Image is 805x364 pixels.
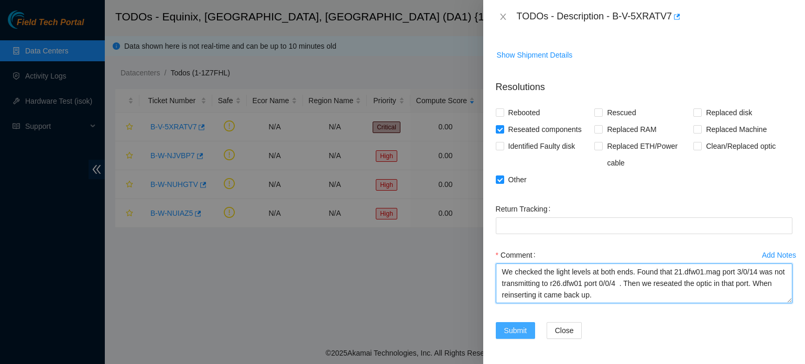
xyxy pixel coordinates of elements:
[702,138,780,155] span: Clean/Replaced optic
[603,104,640,121] span: Rescued
[762,251,796,259] div: Add Notes
[496,217,792,234] input: Return Tracking
[496,247,540,263] label: Comment
[504,138,580,155] span: Identified Faulty disk
[762,247,797,263] button: Add Notes
[504,171,531,188] span: Other
[555,325,574,336] span: Close
[496,263,792,303] textarea: Comment
[496,47,573,63] button: Show Shipment Details
[603,121,660,138] span: Replaced RAM
[497,49,573,61] span: Show Shipment Details
[504,325,527,336] span: Submit
[702,104,756,121] span: Replaced disk
[496,12,510,22] button: Close
[496,201,555,217] label: Return Tracking
[499,13,507,21] span: close
[496,322,536,339] button: Submit
[603,138,693,171] span: Replaced ETH/Power cable
[496,72,792,94] p: Resolutions
[547,322,582,339] button: Close
[517,8,792,25] div: TODOs - Description - B-V-5XRATV7
[504,121,586,138] span: Reseated components
[504,104,545,121] span: Rebooted
[702,121,771,138] span: Replaced Machine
